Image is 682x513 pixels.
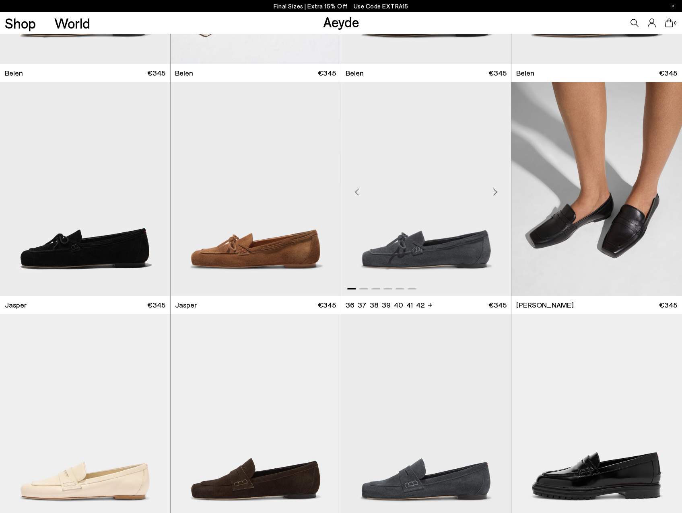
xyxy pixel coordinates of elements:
img: Jasper Moccasin Loafers [341,82,511,295]
li: + [428,299,432,310]
a: Aeyde [323,13,359,30]
div: Next slide [483,180,507,204]
ul: variant [346,300,422,310]
span: Belen [5,68,23,78]
a: 36 37 38 39 40 41 42 + €345 [341,296,511,314]
span: Belen [516,68,534,78]
li: 37 [358,300,367,310]
li: 41 [406,300,413,310]
span: 0 [673,21,677,25]
a: [PERSON_NAME] €345 [511,296,682,314]
span: Jasper [175,300,197,310]
span: [PERSON_NAME] [516,300,574,310]
span: €345 [147,300,165,310]
a: 0 [665,18,673,27]
span: Belen [175,68,193,78]
div: 2 / 6 [511,82,682,295]
div: 1 / 6 [171,82,341,295]
div: Previous slide [345,180,369,204]
img: Lana Moccasin Loafers [511,82,682,295]
span: €345 [147,68,165,78]
span: Belen [346,68,364,78]
span: €345 [318,68,336,78]
a: Next slide Previous slide [341,82,511,295]
span: Jasper [5,300,27,310]
a: Jasper €345 [171,296,341,314]
span: €345 [488,68,507,78]
li: 42 [416,300,424,310]
a: Next slide Previous slide [511,82,682,295]
div: 1 / 6 [341,82,511,295]
a: Belen €345 [511,64,682,82]
li: 39 [382,300,391,310]
a: Belen €345 [171,64,341,82]
li: 38 [370,300,379,310]
span: €345 [318,300,336,310]
a: Shop [5,16,36,30]
span: Navigate to /collections/ss25-final-sizes [354,2,408,10]
li: 40 [394,300,403,310]
a: Next slide Previous slide [171,82,341,295]
span: €345 [488,300,507,310]
li: 36 [346,300,354,310]
a: World [54,16,90,30]
a: Belen €345 [341,64,511,82]
span: €345 [659,300,677,310]
p: Final Sizes | Extra 15% Off [274,1,408,11]
img: Jasper Moccasin Loafers [171,82,341,295]
span: €345 [659,68,677,78]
